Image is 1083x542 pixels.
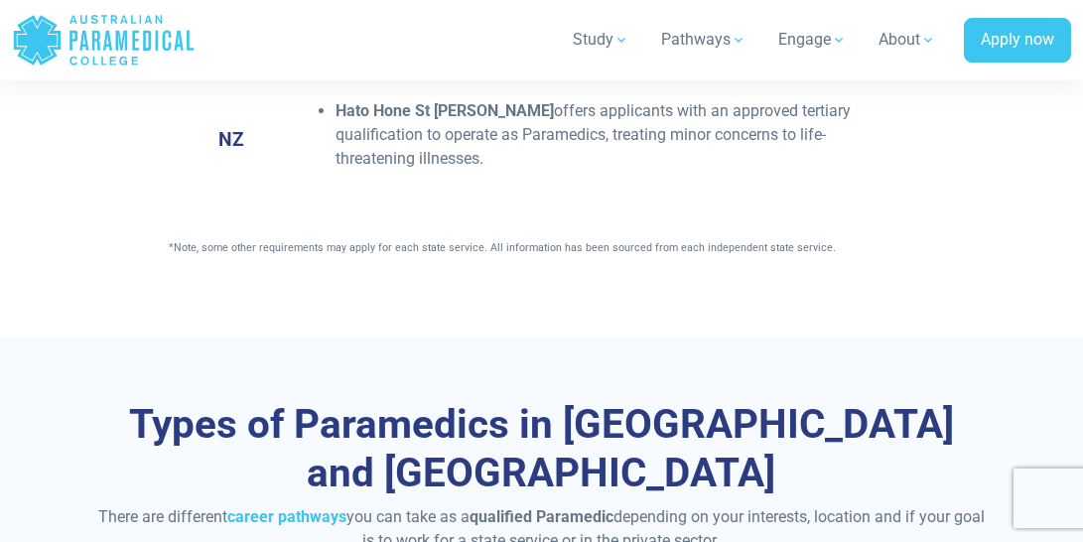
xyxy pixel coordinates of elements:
a: Study [561,12,641,68]
a: Pathways [649,12,758,68]
strong: qualified Paramedic [470,507,613,526]
strong: Hato Hone St [PERSON_NAME] [336,101,554,120]
span: *Note, some other requirements may apply for each state service. All information has been sourced... [169,241,836,254]
li: offers applicants with an approved tertiary qualification to operate as Paramedics, treating mino... [336,99,905,171]
a: About [867,12,948,68]
a: Australian Paramedical College [12,8,196,72]
a: Engage [766,12,859,68]
h2: Types of Paramedics in [GEOGRAPHIC_DATA] and [GEOGRAPHIC_DATA] [91,401,992,497]
a: career pathways [227,507,346,526]
a: Apply now [964,18,1071,64]
strong: NZ [218,128,244,151]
